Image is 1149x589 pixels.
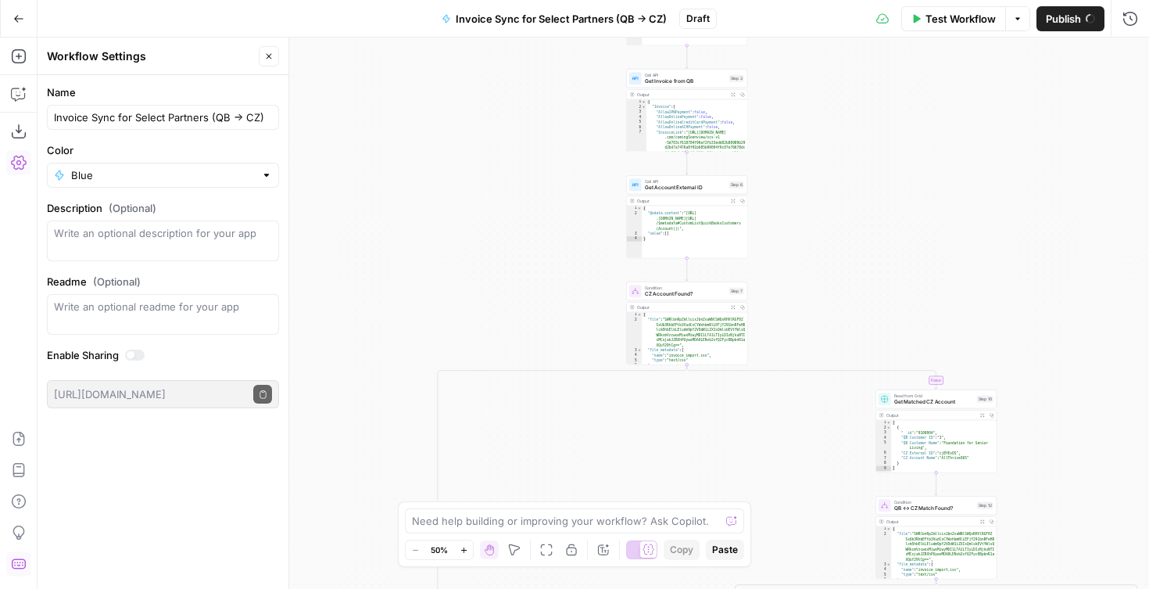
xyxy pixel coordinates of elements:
[886,426,891,431] span: Toggle code folding, rows 2 through 8
[47,48,254,64] div: Workflow Settings
[637,92,726,98] div: Output
[627,348,643,354] div: 3
[876,532,892,562] div: 2
[431,544,448,556] span: 50%
[627,120,646,125] div: 5
[1046,11,1081,27] span: Publish
[729,181,744,189] div: Step 6
[886,412,975,418] div: Output
[627,99,646,105] div: 1
[71,167,255,183] input: Blue
[901,6,1005,31] button: Test Workflow
[456,11,667,27] span: Invoice Sync for Select Partners (QB -> CZ)
[627,206,643,211] div: 1
[876,420,892,426] div: 1
[876,426,892,431] div: 2
[627,115,646,120] div: 4
[876,436,892,441] div: 4
[626,282,747,365] div: ConditionCZ Account Found?Step 7Output{ "file":"SWRlbnRpZmllcixJbnZvaWNlSWQsRHVlRGF0Z SxUb3RhbEFt...
[875,390,997,472] div: Read from GridGet Matched CZ AccountStep 10Output[ { "__id":"9108004", "QB Customer ID":"3", "QB ...
[432,6,676,31] button: Invoice Sync for Select Partners (QB -> CZ)
[729,75,744,82] div: Step 3
[627,232,643,237] div: 3
[645,77,726,85] span: Get Invoice from QB
[47,84,279,100] label: Name
[642,99,646,105] span: Toggle code folding, rows 1 through 188
[627,312,643,318] div: 1
[627,105,646,110] div: 2
[729,288,744,295] div: Step 7
[876,567,892,573] div: 4
[685,152,688,174] g: Edge from step_3 to step_6
[886,420,891,426] span: Toggle code folding, rows 1 through 9
[637,206,642,211] span: Toggle code folding, rows 1 through 4
[47,274,279,289] label: Readme
[627,318,643,348] div: 2
[712,543,738,557] span: Paste
[935,472,937,495] g: Edge from step_10 to step_12
[627,353,643,358] div: 4
[93,274,141,289] span: (Optional)
[637,312,642,318] span: Toggle code folding, rows 1 through 7
[54,110,272,125] input: Untitled
[876,440,892,451] div: 5
[876,562,892,568] div: 3
[876,526,892,532] div: 1
[645,178,726,185] span: Call API
[886,526,891,532] span: Toggle code folding, rows 1 through 7
[977,502,993,509] div: Step 12
[1036,6,1104,31] button: Publish
[627,125,646,131] div: 6
[47,142,279,158] label: Color
[637,348,642,354] span: Toggle code folding, rows 3 through 6
[627,211,643,232] div: 2
[109,200,156,216] span: (Optional)
[645,184,726,192] span: Get Account External ID
[47,200,279,216] label: Description
[664,540,700,560] button: Copy
[876,461,892,466] div: 8
[645,290,726,298] span: CZ Account Found?
[627,363,643,368] div: 6
[876,451,892,456] div: 6
[642,105,646,110] span: Toggle code folding, rows 2 through 186
[627,358,643,364] div: 5
[894,398,974,406] span: Get Matched CZ Account
[645,72,726,78] span: Call API
[627,236,643,242] div: 4
[894,499,974,505] span: Condition
[886,562,891,568] span: Toggle code folding, rows 3 through 6
[894,505,974,512] span: QB <-> CZ Match Found?
[894,393,974,399] span: Read from Grid
[685,45,688,68] g: Edge from step_5 to step_3
[876,430,892,436] div: 3
[685,258,688,281] g: Edge from step_6 to step_7
[977,396,993,403] div: Step 10
[886,519,975,525] div: Output
[706,540,744,560] button: Paste
[47,347,279,363] label: Enable Sharing
[670,543,693,557] span: Copy
[686,12,710,26] span: Draft
[645,285,726,291] span: Condition
[687,365,937,389] g: Edge from step_7 to step_10
[876,466,892,472] div: 9
[626,175,747,258] div: Call APIGet Account External IDStep 6Output{ "@odata.context":"[URL] .[DOMAIN_NAME][URL] /$metada...
[627,110,646,115] div: 3
[626,69,747,152] div: Call APIGet Invoice from QBStep 3Output{ "Invoice":{ "AllowIPNPayment":false, "AllowOnlinePayment...
[876,577,892,583] div: 6
[627,130,646,160] div: 7
[876,456,892,462] div: 7
[876,573,892,578] div: 5
[637,198,726,204] div: Output
[875,496,997,579] div: ConditionQB <-> CZ Match Found?Step 12Output{ "file":"SWRlbnRpZmllcixJbnZvaWNlSWQsRHVlRGF0Z SxUb3...
[637,304,726,311] div: Output
[925,11,996,27] span: Test Workflow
